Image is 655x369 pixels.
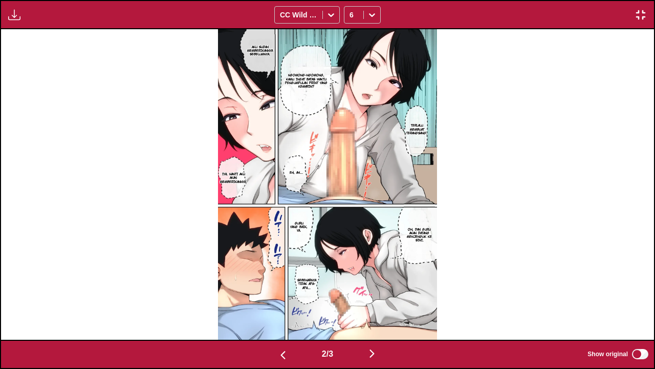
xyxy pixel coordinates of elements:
[632,349,648,359] input: Show original
[288,219,310,235] p: Guru yang baik, ya.
[366,347,378,360] img: Next page
[295,276,318,292] p: Sebenarnya tidak apa-apa...
[244,43,276,58] p: Aku sudah memberikannya sebelumnya.
[587,351,628,358] span: Show original
[218,170,249,186] p: Iya, nanti aku akan memberikannya.
[8,9,20,21] img: Download translated images
[322,350,333,359] span: 2 / 3
[288,169,305,176] p: Eh, ah...
[277,349,289,361] img: Previous page
[404,225,435,244] p: Oh, dan guru akan datang menjenguk ke sini.
[281,71,331,90] p: Ngomong-ngomong, kamu ingat batas waktu pengumpulan print yang kemarin?
[404,121,429,137] p: Terlalu membuat terangsang.
[218,29,438,340] img: Manga Panel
